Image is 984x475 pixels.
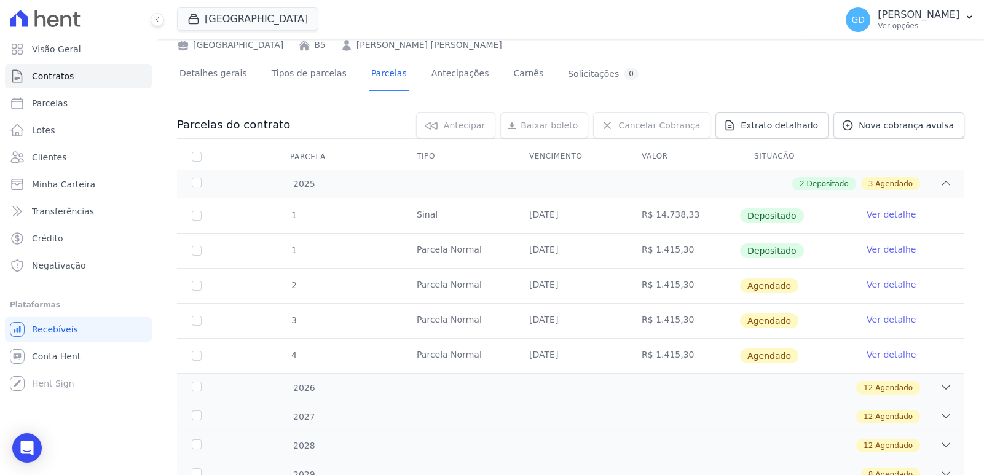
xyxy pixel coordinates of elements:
span: Depositado [740,243,804,258]
th: Tipo [402,144,514,170]
a: Ver detalhe [867,313,916,326]
td: [DATE] [514,304,627,338]
td: R$ 1.415,30 [627,304,739,338]
a: Ver detalhe [867,243,916,256]
a: B5 [314,39,326,52]
span: GD [851,15,865,24]
span: Lotes [32,124,55,136]
span: 12 [864,382,873,393]
td: Parcela Normal [402,304,514,338]
h3: Parcelas do contrato [177,117,290,132]
span: Crédito [32,232,63,245]
span: Conta Hent [32,350,81,363]
p: [PERSON_NAME] [878,9,959,21]
button: [GEOGRAPHIC_DATA] [177,7,318,31]
a: Detalhes gerais [177,58,250,91]
div: 0 [624,68,639,80]
span: 2 [800,178,805,189]
input: default [192,281,202,291]
a: Ver detalhe [867,278,916,291]
span: Agendado [875,411,913,422]
th: Valor [627,144,739,170]
span: Agendado [875,382,913,393]
span: 12 [864,440,873,451]
td: Parcela Normal [402,269,514,303]
span: 3 [290,315,297,325]
th: Situação [739,144,852,170]
span: 1 [290,245,297,255]
a: Visão Geral [5,37,152,61]
span: Nova cobrança avulsa [859,119,954,132]
a: Antecipações [429,58,492,91]
td: Parcela Normal [402,234,514,268]
a: Nova cobrança avulsa [833,112,964,138]
span: 4 [290,350,297,360]
input: Só é possível selecionar pagamentos em aberto [192,246,202,256]
span: Clientes [32,151,66,163]
span: Agendado [875,178,913,189]
div: Solicitações [568,68,639,80]
a: Minha Carteira [5,172,152,197]
td: R$ 1.415,30 [627,339,739,373]
span: Depositado [806,178,848,189]
a: Negativação [5,253,152,278]
a: Ver detalhe [867,208,916,221]
a: Lotes [5,118,152,143]
a: Parcelas [5,91,152,116]
span: Agendado [740,348,798,363]
input: Só é possível selecionar pagamentos em aberto [192,211,202,221]
a: Ver detalhe [867,348,916,361]
div: Open Intercom Messenger [12,433,42,463]
td: Parcela Normal [402,339,514,373]
a: Clientes [5,145,152,170]
span: 12 [864,411,873,422]
td: [DATE] [514,234,627,268]
span: Extrato detalhado [741,119,818,132]
span: Agendado [740,313,798,328]
input: default [192,316,202,326]
p: Ver opções [878,21,959,31]
a: Transferências [5,199,152,224]
td: R$ 1.415,30 [627,234,739,268]
span: Recebíveis [32,323,78,336]
a: Contratos [5,64,152,88]
a: Extrato detalhado [715,112,829,138]
button: GD [PERSON_NAME] Ver opções [836,2,984,37]
a: Conta Hent [5,344,152,369]
td: [DATE] [514,269,627,303]
span: Contratos [32,70,74,82]
td: [DATE] [514,339,627,373]
span: Depositado [740,208,804,223]
a: Crédito [5,226,152,251]
td: R$ 14.738,33 [627,198,739,233]
div: Plataformas [10,297,147,312]
a: Carnês [511,58,546,91]
td: [DATE] [514,198,627,233]
div: [GEOGRAPHIC_DATA] [177,39,283,52]
span: Agendado [740,278,798,293]
a: [PERSON_NAME] [PERSON_NAME] [356,39,502,52]
div: Parcela [275,144,340,169]
input: default [192,351,202,361]
span: Parcelas [32,97,68,109]
span: Transferências [32,205,94,218]
th: Vencimento [514,144,627,170]
span: Minha Carteira [32,178,95,190]
span: 3 [868,178,873,189]
td: R$ 1.415,30 [627,269,739,303]
a: Recebíveis [5,317,152,342]
a: Parcelas [369,58,409,91]
td: Sinal [402,198,514,233]
span: 2 [290,280,297,290]
span: 1 [290,210,297,220]
span: Negativação [32,259,86,272]
span: Visão Geral [32,43,81,55]
span: Agendado [875,440,913,451]
a: Solicitações0 [565,58,641,91]
a: Tipos de parcelas [269,58,349,91]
